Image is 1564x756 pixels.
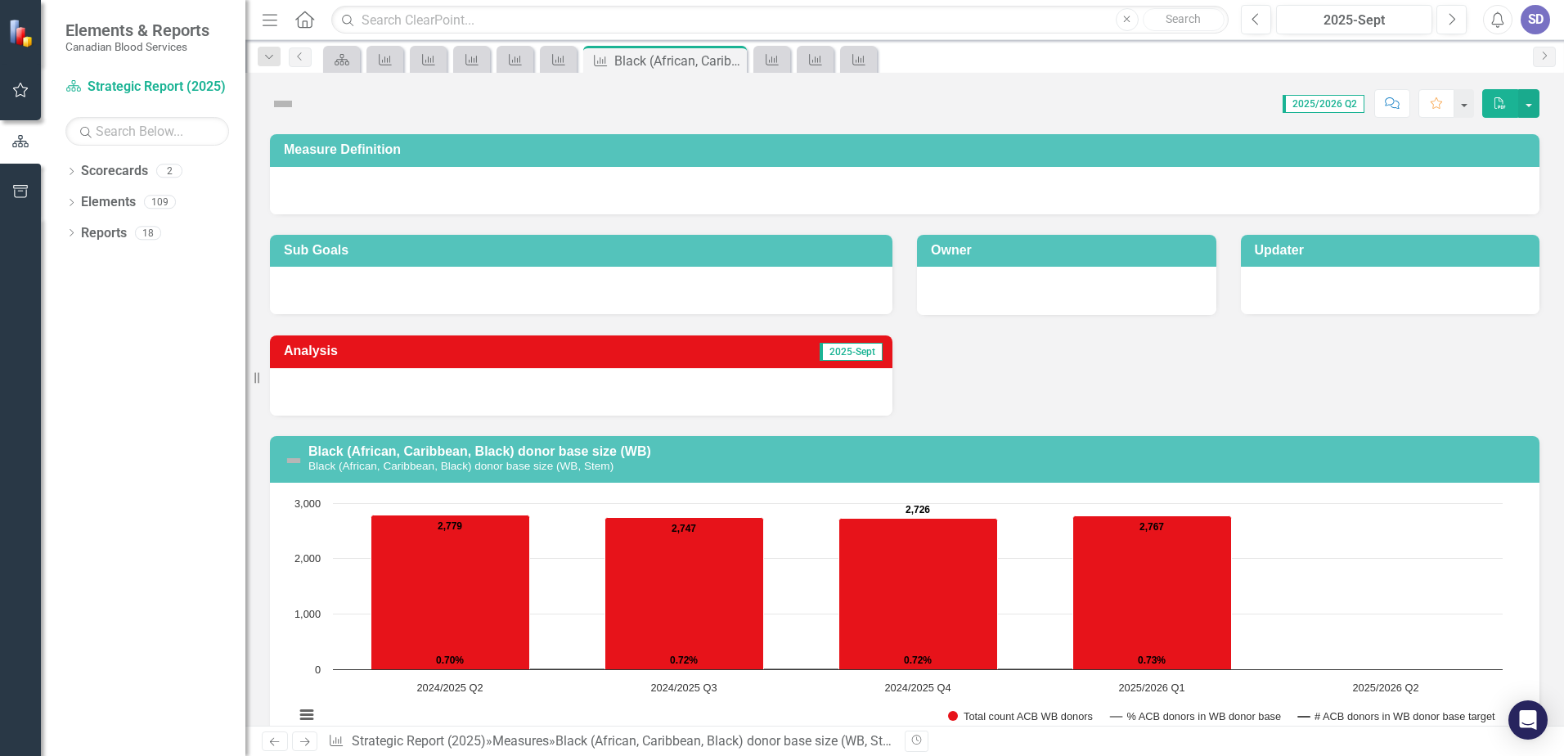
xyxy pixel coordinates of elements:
text: 2024/2025 Q2 [416,682,483,694]
span: 2025/2026 Q2 [1283,95,1364,113]
text: 0.72% [670,655,698,666]
div: 109 [144,196,176,209]
text: 2,779 [438,520,462,532]
a: Strategic Report (2025) [352,733,486,749]
h3: Owner [931,243,1208,258]
img: Not Defined [270,91,296,117]
path: 2024/2025 Q3, 2,747. Total count ACB WB donors. [605,518,764,670]
text: 0.73% [1138,655,1166,666]
h3: Updater [1255,243,1532,258]
button: Search [1143,8,1225,31]
text: 0.70% [436,655,464,666]
path: 2024/2025 Q2, 2,779. Total count ACB WB donors. [371,515,530,670]
small: Black (African, Caribbean, Black) donor base size (WB, Stem) [308,460,613,472]
a: Strategic Report (2025) [65,78,229,97]
div: 2025-Sept [1282,11,1427,30]
text: 2,726 [906,504,930,515]
div: Black (African, Caribbean, Black) donor base size (WB, Stem) [614,51,743,71]
button: Show Total count ACB WB donors [948,710,1094,722]
div: 18 [135,226,161,240]
img: Not Defined [284,451,303,470]
a: Black (African, Caribbean, Black) donor base size (WB) [308,444,651,458]
text: 2,767 [1139,521,1164,533]
a: Elements [81,193,136,212]
text: 0 [315,664,321,676]
text: 2024/2025 Q3 [650,682,717,694]
text: 2,747 [672,523,696,534]
span: Elements & Reports [65,20,209,40]
a: Scorecards [81,162,148,181]
div: Chart. Highcharts interactive chart. [286,495,1523,740]
button: SD [1521,5,1550,34]
button: 2025-Sept [1276,5,1432,34]
button: Show # ACB donors in WB donor base target [1298,710,1495,722]
h3: Analysis [284,344,557,358]
h3: Sub Goals [284,243,884,258]
path: 2024/2025 Q4, 2,726. Total count ACB WB donors. [839,519,998,670]
text: 2,000 [294,552,321,565]
span: 2025-Sept [820,343,883,361]
button: View chart menu, Chart [295,704,318,727]
text: 1,000 [294,608,321,620]
text: 3,000 [294,497,321,510]
h3: Measure Definition [284,142,1531,157]
img: ClearPoint Strategy [8,19,37,47]
input: Search ClearPoint... [331,6,1229,34]
input: Search Below... [65,117,229,146]
div: 2 [156,164,182,178]
text: 2025/2026 Q1 [1118,682,1184,694]
span: Search [1166,12,1201,25]
button: Show % ACB donors in WB donor base [1111,710,1282,722]
small: Canadian Blood Services [65,40,209,53]
a: Measures [492,733,549,749]
a: Reports [81,224,127,243]
text: 2024/2025 Q4 [884,682,951,694]
div: Open Intercom Messenger [1508,700,1548,740]
text: 2025/2026 Q2 [1352,682,1418,694]
text: 0.72% [904,655,932,666]
path: 2025/2026 Q1, 2,767. Total count ACB WB donors. [1073,516,1232,670]
div: Black (African, Caribbean, Black) donor base size (WB, Stem) [555,733,906,749]
div: » » [328,732,892,751]
svg: Interactive chart [286,495,1511,740]
g: Total count ACB WB donors, series 1 of 3. Bar series with 5 bars. [371,503,1387,670]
